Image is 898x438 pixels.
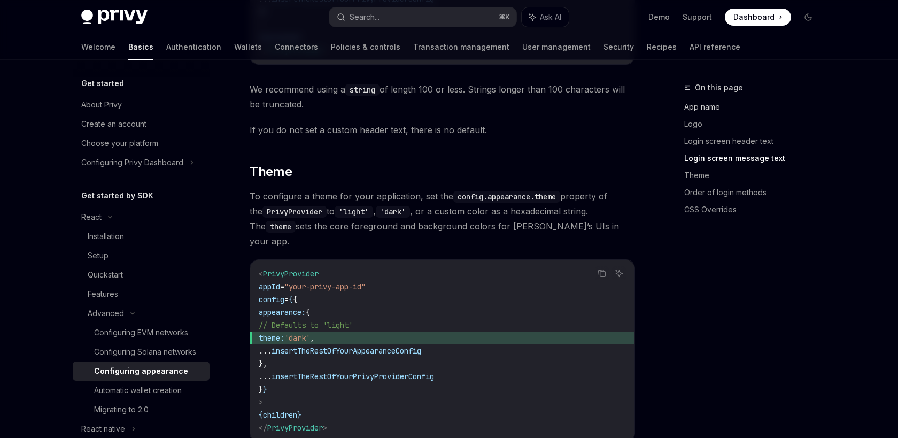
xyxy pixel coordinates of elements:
a: Recipes [647,34,677,60]
a: Setup [73,246,210,265]
a: Configuring appearance [73,362,210,381]
a: Security [603,34,634,60]
span: } [297,410,301,420]
div: Quickstart [88,268,123,281]
div: Features [88,288,118,301]
span: config [259,295,284,304]
span: Dashboard [733,12,775,22]
a: Configuring EVM networks [73,323,210,342]
code: string [345,84,380,96]
span: , [310,333,314,343]
a: Features [73,285,210,304]
div: About Privy [81,98,122,111]
a: API reference [690,34,740,60]
a: Choose your platform [73,134,210,153]
a: Policies & controls [331,34,400,60]
span: // Defaults to 'light' [259,320,353,330]
span: }, [259,359,267,368]
a: Login screen header text [684,133,825,150]
span: = [284,295,289,304]
a: Installation [73,227,210,246]
span: Ask AI [540,12,561,22]
span: = [280,282,284,291]
button: Copy the contents from the code block [595,266,609,280]
a: Wallets [234,34,262,60]
span: PrivyProvider [263,269,319,279]
span: children [263,410,297,420]
a: Dashboard [725,9,791,26]
div: React native [81,422,125,435]
span: appId [259,282,280,291]
a: About Privy [73,95,210,114]
code: config.appearance.theme [453,191,560,203]
div: Configuring Solana networks [94,345,196,358]
div: Migrating to 2.0 [94,403,149,416]
span: </ [259,423,267,433]
div: Advanced [88,307,124,320]
span: To configure a theme for your application, set the property of the to , , or a custom color as a ... [250,189,635,249]
a: Connectors [275,34,318,60]
img: dark logo [81,10,148,25]
button: Ask AI [612,266,626,280]
a: App name [684,98,825,116]
span: ... [259,372,272,381]
span: { [293,295,297,304]
div: Configuring appearance [94,365,188,378]
code: 'light' [335,206,373,218]
span: On this page [695,81,743,94]
code: theme [266,221,296,233]
span: } [263,385,267,394]
div: Installation [88,230,124,243]
div: React [81,211,102,224]
button: Search...⌘K [329,7,516,27]
a: Welcome [81,34,115,60]
span: > [259,397,263,407]
a: Configuring Solana networks [73,342,210,362]
span: insertTheRestOfYourAppearanceConfig [272,346,421,356]
code: 'dark' [376,206,410,218]
a: User management [522,34,591,60]
span: { [289,295,293,304]
a: Demo [648,12,670,22]
button: Toggle dark mode [800,9,817,26]
span: insertTheRestOfYourPrivyProviderConfig [272,372,434,381]
span: < [259,269,263,279]
span: "your-privy-app-id" [284,282,366,291]
a: Create an account [73,114,210,134]
div: Choose your platform [81,137,158,150]
div: Setup [88,249,109,262]
a: Theme [684,167,825,184]
div: Configuring EVM networks [94,326,188,339]
span: { [306,308,310,317]
h5: Get started [81,77,124,90]
a: Automatic wallet creation [73,381,210,400]
a: Basics [128,34,153,60]
a: CSS Overrides [684,201,825,218]
div: Automatic wallet creation [94,384,182,397]
button: Ask AI [522,7,569,27]
div: Create an account [81,118,146,130]
span: Theme [250,163,292,180]
a: Logo [684,116,825,133]
span: appearance: [259,308,306,317]
span: ⌘ K [499,13,510,21]
div: Configuring Privy Dashboard [81,156,183,169]
a: Support [683,12,712,22]
a: Order of login methods [684,184,825,201]
a: Authentication [166,34,221,60]
span: > [323,423,327,433]
a: Login screen message text [684,150,825,167]
span: ... [259,346,272,356]
span: If you do not set a custom header text, there is no default. [250,122,635,137]
h5: Get started by SDK [81,189,153,202]
span: 'dark' [284,333,310,343]
span: theme: [259,333,284,343]
span: We recommend using a of length 100 or less. Strings longer than 100 characters will be truncated. [250,82,635,112]
a: Quickstart [73,265,210,285]
span: PrivyProvider [267,423,323,433]
div: Search... [350,11,380,24]
a: Migrating to 2.0 [73,400,210,419]
a: Transaction management [413,34,509,60]
span: } [259,385,263,394]
span: { [259,410,263,420]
